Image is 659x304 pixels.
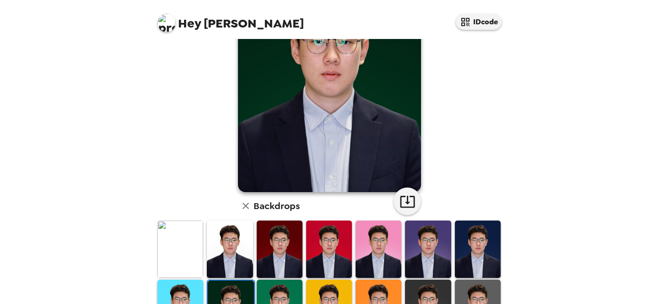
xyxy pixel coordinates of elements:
[157,14,176,32] img: profile pic
[456,14,502,30] button: IDcode
[157,221,203,278] img: Original
[178,15,201,32] span: Hey
[254,199,300,213] h6: Backdrops
[157,9,304,30] span: [PERSON_NAME]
